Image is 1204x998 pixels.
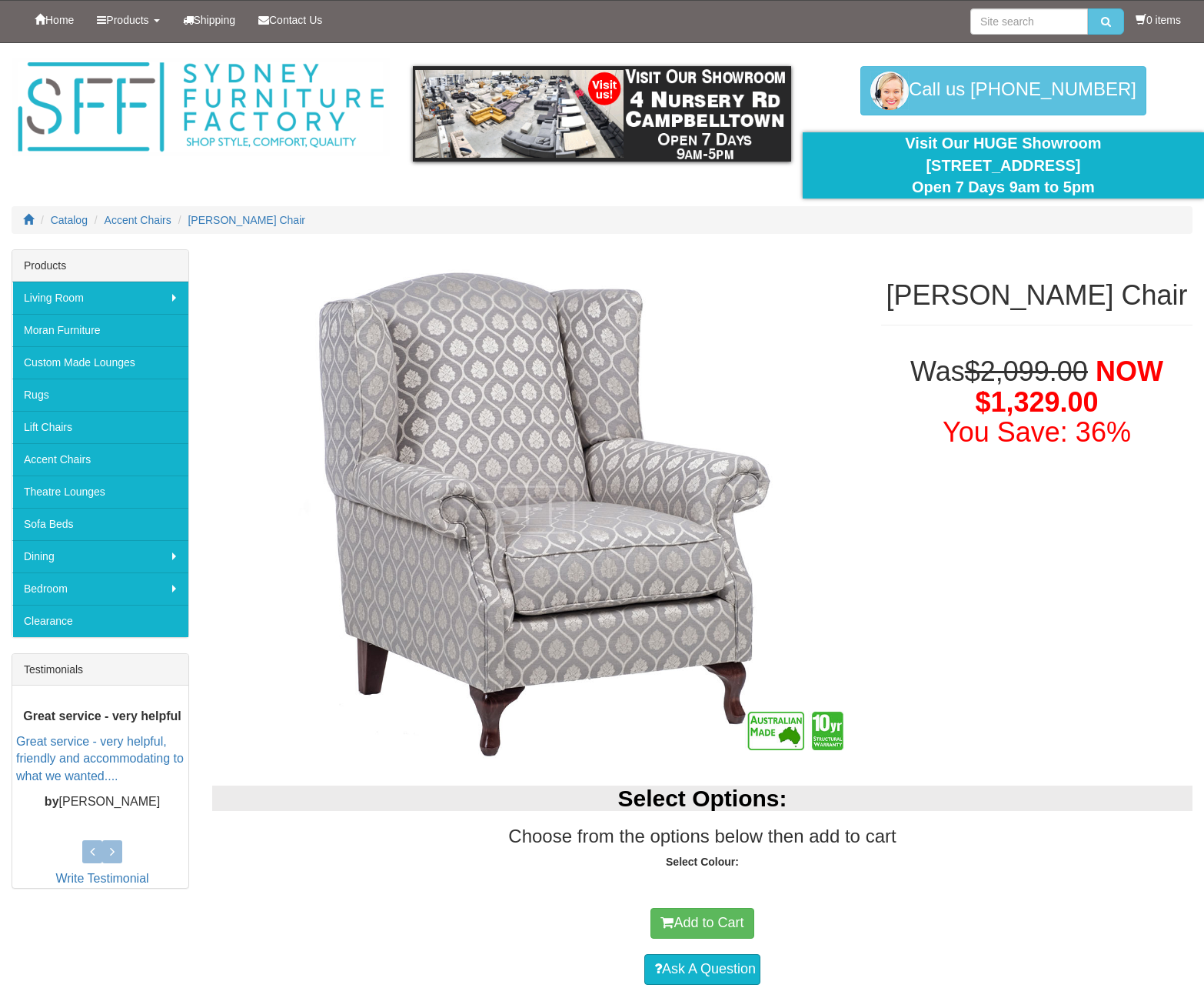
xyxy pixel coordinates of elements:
[12,476,188,508] a: Theatre Lounges
[413,66,791,162] img: showroom.gif
[12,508,188,540] a: Sofa Beds
[965,355,1088,387] del: $2,099.00
[106,14,148,26] span: Products
[23,1,85,39] a: Home
[247,1,334,39] a: Contact Us
[650,908,753,939] button: Add to Cart
[55,872,148,885] a: Write Testimonial
[269,14,322,26] span: Contact Us
[12,654,188,686] div: Testimonials
[12,250,188,282] div: Products
[12,443,188,476] a: Accent Chairs
[12,346,188,379] a: Custom Made Lounges
[12,314,188,346] a: Moran Furniture
[12,540,188,572] a: Dining
[51,214,88,226] a: Catalog
[644,954,760,985] a: Ask A Question
[666,856,739,868] strong: Select Colour:
[45,14,74,26] span: Home
[12,58,390,156] img: Sydney Furniture Factory
[212,826,1192,846] h3: Choose from the options below then add to cart
[105,214,171,226] a: Accent Chairs
[12,411,188,443] a: Lift Chairs
[23,709,181,723] b: Great service - very helpful
[12,282,188,314] a: Living Room
[85,1,171,39] a: Products
[171,1,248,39] a: Shipping
[12,572,188,605] a: Bedroom
[12,605,188,637] a: Clearance
[194,14,236,26] span: Shipping
[943,416,1131,448] font: You Save: 36%
[16,793,188,811] p: [PERSON_NAME]
[970,8,1088,35] input: Site search
[881,280,1192,311] h1: [PERSON_NAME] Chair
[12,379,188,411] a: Rugs
[16,734,184,783] a: Great service - very helpful, friendly and accommodating to what we wanted....
[45,795,59,808] b: by
[617,786,787,811] b: Select Options:
[814,132,1192,199] div: Visit Our HUGE Showroom [STREET_ADDRESS] Open 7 Days 9am to 5pm
[881,356,1192,448] h1: Was
[1136,12,1181,28] li: 0 items
[188,214,304,226] a: [PERSON_NAME] Chair
[975,355,1162,418] span: NOW $1,329.00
